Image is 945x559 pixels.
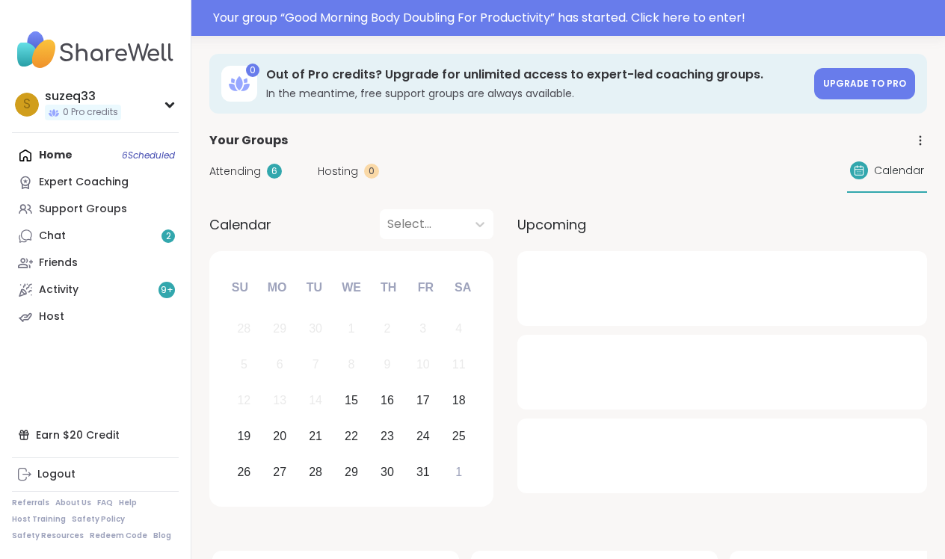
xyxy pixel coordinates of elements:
[264,456,296,488] div: Choose Monday, October 27th, 2025
[273,390,286,410] div: 13
[12,498,49,508] a: Referrals
[364,164,379,179] div: 0
[246,64,259,77] div: 0
[446,271,479,304] div: Sa
[266,86,805,101] h3: In the meantime, free support groups are always available.
[39,202,127,217] div: Support Groups
[12,250,179,277] a: Friends
[309,318,322,339] div: 30
[39,256,78,271] div: Friends
[166,230,171,243] span: 2
[90,531,147,541] a: Redeem Code
[372,313,404,345] div: Not available Thursday, October 2nd, 2025
[241,354,247,374] div: 5
[12,421,179,448] div: Earn $20 Credit
[264,420,296,452] div: Choose Monday, October 20th, 2025
[452,390,466,410] div: 18
[277,354,283,374] div: 6
[345,462,358,482] div: 29
[228,420,260,452] div: Choose Sunday, October 19th, 2025
[264,313,296,345] div: Not available Monday, September 29th, 2025
[39,229,66,244] div: Chat
[335,271,368,304] div: We
[161,284,173,297] span: 9 +
[407,456,439,488] div: Choose Friday, October 31st, 2025
[23,95,31,114] span: s
[443,385,475,417] div: Choose Saturday, October 18th, 2025
[455,318,462,339] div: 4
[209,214,271,235] span: Calendar
[348,354,355,374] div: 8
[264,385,296,417] div: Not available Monday, October 13th, 2025
[814,68,915,99] a: Upgrade to Pro
[345,426,358,446] div: 22
[416,462,430,482] div: 31
[224,271,256,304] div: Su
[12,303,179,330] a: Host
[407,385,439,417] div: Choose Friday, October 17th, 2025
[452,354,466,374] div: 11
[874,163,924,179] span: Calendar
[416,354,430,374] div: 10
[407,313,439,345] div: Not available Friday, October 3rd, 2025
[37,467,76,482] div: Logout
[12,196,179,223] a: Support Groups
[381,462,394,482] div: 30
[336,349,368,381] div: Not available Wednesday, October 8th, 2025
[39,282,79,297] div: Activity
[336,456,368,488] div: Choose Wednesday, October 29th, 2025
[443,456,475,488] div: Choose Saturday, November 1st, 2025
[237,462,250,482] div: 26
[228,313,260,345] div: Not available Sunday, September 28th, 2025
[823,77,906,90] span: Upgrade to Pro
[313,354,319,374] div: 7
[45,88,121,105] div: suzeq33
[336,385,368,417] div: Choose Wednesday, October 15th, 2025
[260,271,293,304] div: Mo
[443,349,475,381] div: Not available Saturday, October 11th, 2025
[309,390,322,410] div: 14
[72,514,125,525] a: Safety Policy
[119,498,137,508] a: Help
[348,318,355,339] div: 1
[416,426,430,446] div: 24
[39,309,64,324] div: Host
[384,318,390,339] div: 2
[228,385,260,417] div: Not available Sunday, October 12th, 2025
[12,223,179,250] a: Chat2
[39,175,129,190] div: Expert Coaching
[372,385,404,417] div: Choose Thursday, October 16th, 2025
[336,420,368,452] div: Choose Wednesday, October 22nd, 2025
[372,420,404,452] div: Choose Thursday, October 23rd, 2025
[228,349,260,381] div: Not available Sunday, October 5th, 2025
[237,318,250,339] div: 28
[443,420,475,452] div: Choose Saturday, October 25th, 2025
[384,354,390,374] div: 9
[416,390,430,410] div: 17
[300,313,332,345] div: Not available Tuesday, September 30th, 2025
[372,271,405,304] div: Th
[63,106,118,119] span: 0 Pro credits
[443,313,475,345] div: Not available Saturday, October 4th, 2025
[12,531,84,541] a: Safety Resources
[407,420,439,452] div: Choose Friday, October 24th, 2025
[97,498,113,508] a: FAQ
[409,271,442,304] div: Fr
[336,313,368,345] div: Not available Wednesday, October 1st, 2025
[345,390,358,410] div: 15
[55,498,91,508] a: About Us
[381,426,394,446] div: 23
[209,164,261,179] span: Attending
[300,420,332,452] div: Choose Tuesday, October 21st, 2025
[264,349,296,381] div: Not available Monday, October 6th, 2025
[153,531,171,541] a: Blog
[237,390,250,410] div: 12
[226,311,476,489] div: month 2025-10
[228,456,260,488] div: Choose Sunday, October 26th, 2025
[12,24,179,76] img: ShareWell Nav Logo
[273,462,286,482] div: 27
[318,164,358,179] span: Hosting
[12,277,179,303] a: Activity9+
[237,426,250,446] div: 19
[455,462,462,482] div: 1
